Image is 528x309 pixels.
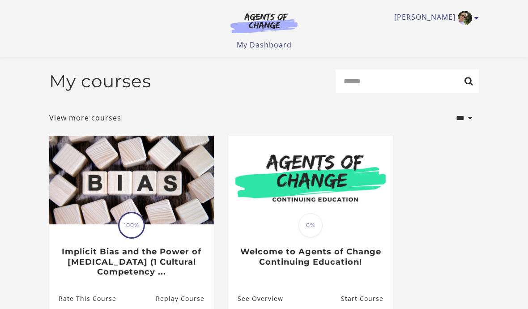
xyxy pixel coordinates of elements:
[298,213,323,237] span: 0%
[49,112,121,123] a: View more courses
[238,247,383,267] h3: Welcome to Agents of Change Continuing Education!
[59,247,204,277] h3: Implicit Bias and the Power of [MEDICAL_DATA] (1 Cultural Competency ...
[119,213,144,237] span: 100%
[237,40,292,50] a: My Dashboard
[394,11,474,25] a: Toggle menu
[221,13,307,33] img: Agents of Change Logo
[49,71,151,92] h2: My courses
